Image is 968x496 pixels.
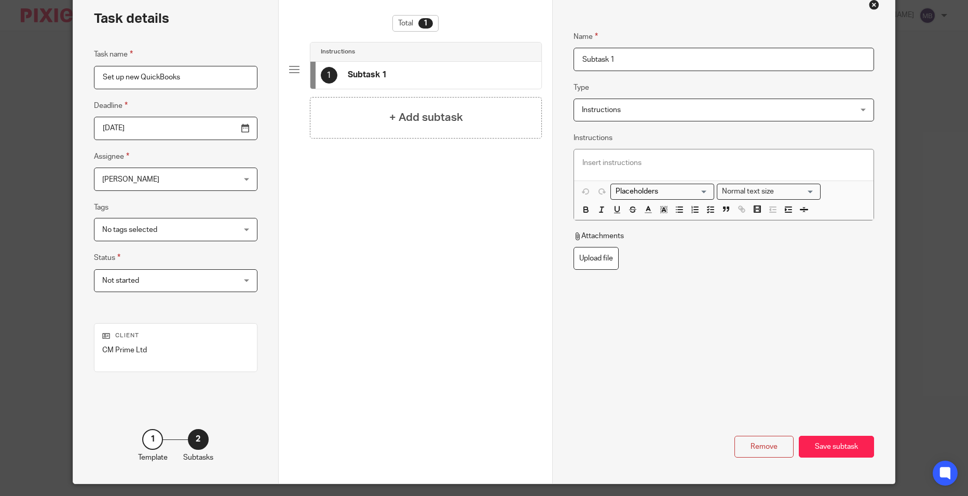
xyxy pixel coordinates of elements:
h2: Task details [94,10,169,27]
label: Tags [94,202,108,213]
p: Client [102,332,249,340]
input: Use the arrow keys to pick a date [94,117,257,140]
span: No tags selected [102,226,157,233]
h4: Subtask 1 [348,70,387,80]
div: Search for option [610,184,714,200]
p: Subtasks [183,452,213,463]
label: Name [574,31,598,43]
div: 1 [142,429,163,450]
div: Total [392,15,439,32]
label: Upload file [574,247,619,270]
div: Search for option [717,184,821,200]
div: 1 [418,18,433,29]
label: Instructions [574,133,612,143]
div: Text styles [717,184,821,200]
div: 2 [188,429,209,450]
div: Remove [734,436,794,458]
h4: Instructions [321,48,355,56]
div: Save subtask [799,436,874,458]
label: Deadline [94,100,128,112]
div: 1 [321,67,337,84]
p: CM Prime Ltd [102,345,249,355]
span: Normal text size [719,186,776,197]
label: Type [574,82,589,93]
input: Search for option [777,186,814,197]
label: Assignee [94,150,129,162]
p: Attachments [574,231,624,241]
span: [PERSON_NAME] [102,176,159,183]
input: Search for option [612,186,708,197]
span: Not started [102,277,139,284]
h4: + Add subtask [389,109,463,126]
input: Task name [94,66,257,89]
label: Status [94,252,120,264]
span: Instructions [582,106,621,114]
p: Template [138,452,168,463]
label: Task name [94,48,133,60]
div: Placeholders [610,184,714,200]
